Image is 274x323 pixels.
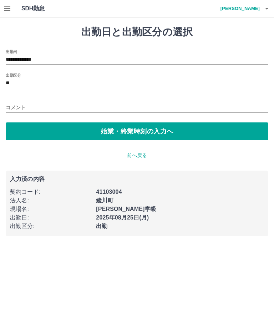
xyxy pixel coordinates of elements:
[10,213,92,222] p: 出勤日 :
[10,176,264,182] p: 入力済の内容
[96,206,156,212] b: [PERSON_NAME]学級
[6,122,268,140] button: 始業・終業時刻の入力へ
[10,188,92,196] p: 契約コード :
[96,189,122,195] b: 41103004
[10,196,92,205] p: 法人名 :
[96,223,107,229] b: 出勤
[10,205,92,213] p: 現場名 :
[10,222,92,231] p: 出勤区分 :
[6,152,268,159] p: 前へ戻る
[6,72,21,78] label: 出勤区分
[6,49,17,54] label: 出勤日
[6,26,268,38] h1: 出勤日と出勤区分の選択
[96,197,113,203] b: 綾川町
[96,215,149,221] b: 2025年08月25日(月)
